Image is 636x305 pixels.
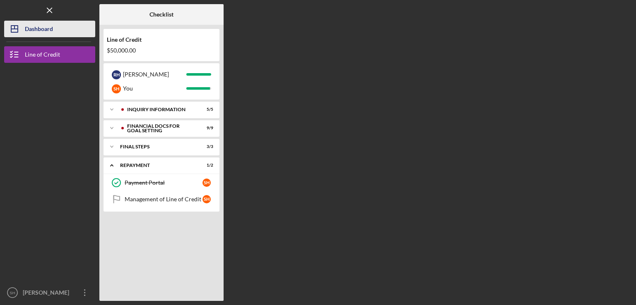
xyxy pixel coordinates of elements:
b: Checklist [149,11,173,18]
div: 1 / 2 [198,163,213,168]
div: Management of Line of Credit [125,196,202,203]
div: 3 / 3 [198,144,213,149]
button: SH[PERSON_NAME] [4,284,95,301]
div: INQUIRY INFORMATION [127,107,193,112]
div: Repayment [120,163,193,168]
button: Line of Credit [4,46,95,63]
div: Line of Credit [25,46,60,65]
div: S H [202,195,211,203]
div: S H [202,179,211,187]
div: 9 / 9 [198,126,213,131]
div: FINAL STEPS [120,144,193,149]
div: $50,000.00 [107,47,216,54]
div: Line of Credit [107,36,216,43]
text: SH [10,291,15,295]
div: R H [112,70,121,79]
div: Payment Portal [125,179,202,186]
button: Dashboard [4,21,95,37]
div: S H [112,84,121,93]
a: Payment PortalSH [108,174,215,191]
div: 5 / 5 [198,107,213,112]
div: [PERSON_NAME] [21,284,75,303]
div: [PERSON_NAME] [123,67,186,81]
div: You [123,81,186,95]
div: Financial Docs for Goal Setting [127,124,193,133]
div: Dashboard [25,21,53,39]
a: Management of Line of CreditSH [108,191,215,207]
